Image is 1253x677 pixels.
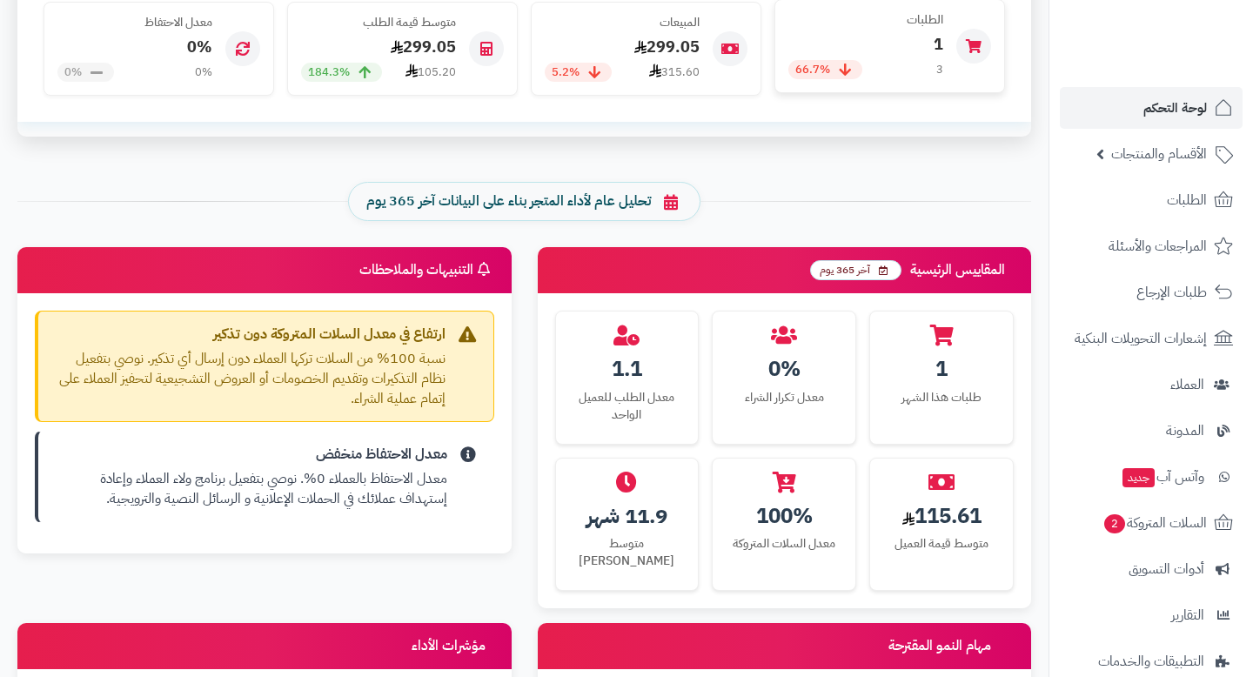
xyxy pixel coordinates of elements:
span: المراجعات والأسئلة [1109,234,1207,258]
span: آخر 365 يوم [810,260,901,280]
a: الطلبات [1060,179,1243,221]
a: السلات المتروكة2 [1060,502,1243,544]
div: 299.05 [301,36,456,58]
span: الأقسام والمنتجات [1111,142,1207,166]
h4: معدل الاحتفاظ [57,16,212,29]
div: 1 [788,33,943,56]
span: التطبيقات والخدمات [1098,649,1204,674]
h3: التنبيهات والملاحظات [359,262,494,278]
strong: ارتفاع في معدل السلات المتروكة دون تذكير [51,325,446,345]
h4: الطلبات [788,13,943,26]
div: معدل الطلب للعميل الواحد [569,389,686,424]
div: 11.9 شهر [569,501,686,531]
div: 1.1 [569,354,686,384]
h4: المبيعات [545,16,700,29]
div: 115.61 [883,501,1000,531]
div: متوسط [PERSON_NAME] [569,535,686,570]
span: العملاء [1170,372,1204,397]
h3: مؤشرات الأداء [412,639,494,654]
div: معدل تكرار الشراء [726,389,842,406]
div: 0% [195,64,212,81]
div: 3 [936,62,943,78]
span: المدونة [1166,419,1204,443]
span: أدوات التسويق [1129,557,1204,581]
div: 100% [726,501,842,531]
a: المدونة [1060,410,1243,452]
a: إشعارات التحويلات البنكية [1060,318,1243,359]
p: نسبة 100% من السلات تركها العملاء دون إرسال أي تذكير. نوصي بتفعيل نظام التذكيرات وتقديم الخصومات ... [51,349,446,409]
span: السلات المتروكة [1102,511,1207,535]
span: الطلبات [1167,188,1207,212]
span: إشعارات التحويلات البنكية [1075,326,1207,351]
strong: معدل الاحتفاظ منخفض [51,445,447,465]
a: لوحة التحكم [1060,87,1243,129]
span: تحليل عام لأداء المتجر بناء على البيانات آخر 365 يوم [366,191,651,211]
a: التقارير [1060,594,1243,636]
div: متوسط قيمة العميل [883,535,1000,553]
img: logo-2.png [1135,39,1236,76]
a: طلبات الإرجاع [1060,271,1243,313]
span: 2 [1104,514,1126,534]
span: 184.3% [308,64,350,81]
a: أدوات التسويق [1060,548,1243,590]
a: المراجعات والأسئلة [1060,225,1243,267]
div: 299.05 [545,36,700,58]
div: 315.60 [649,64,700,81]
span: 5.2% [552,64,580,81]
span: جديد [1122,468,1155,487]
span: طلبات الإرجاع [1136,280,1207,305]
h4: متوسط قيمة الطلب [301,16,456,29]
p: معدل الاحتفاظ بالعملاء 0%. نوصي بتفعيل برنامج ولاء العملاء وإعادة إستهداف عملائك في الحملات الإعل... [51,469,447,509]
h3: المقاييس الرئيسية [810,260,1014,280]
a: وآتس آبجديد [1060,456,1243,498]
span: لوحة التحكم [1143,96,1207,120]
span: 0% [64,64,82,81]
div: 0% [57,36,212,58]
div: معدل السلات المتروكة [726,535,842,553]
span: 66.7% [795,62,830,78]
a: العملاء [1060,364,1243,406]
div: 1 [883,354,1000,384]
div: 105.20 [405,64,456,81]
span: التقارير [1171,603,1204,627]
div: 0% [726,354,842,384]
div: طلبات هذا الشهر [883,389,1000,406]
h3: مهام النمو المقترحة [888,638,1014,654]
span: وآتس آب [1121,465,1204,489]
